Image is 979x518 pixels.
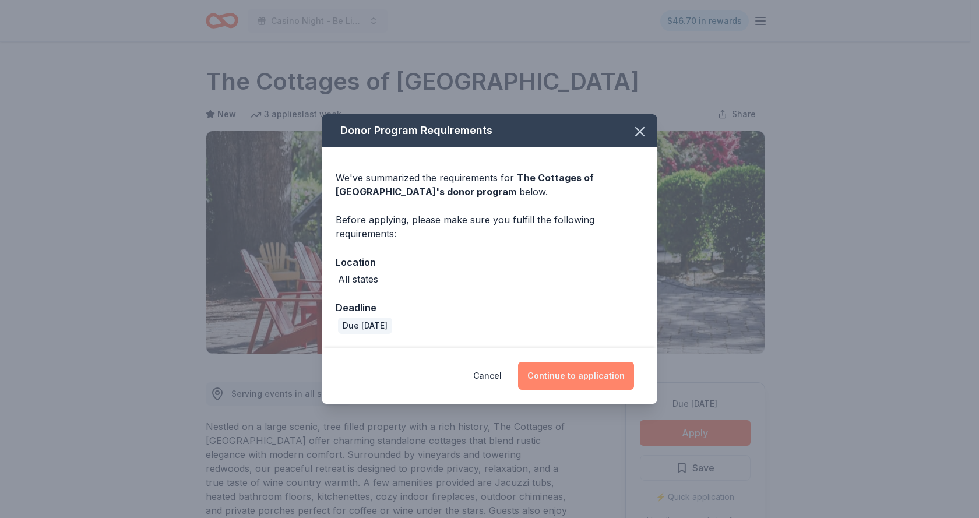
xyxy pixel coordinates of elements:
button: Cancel [473,362,502,390]
div: Due [DATE] [338,318,392,334]
div: Before applying, please make sure you fulfill the following requirements: [336,213,643,241]
div: All states [338,272,378,286]
button: Continue to application [518,362,634,390]
div: Donor Program Requirements [322,114,657,147]
div: Location [336,255,643,270]
div: Deadline [336,300,643,315]
div: We've summarized the requirements for below. [336,171,643,199]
